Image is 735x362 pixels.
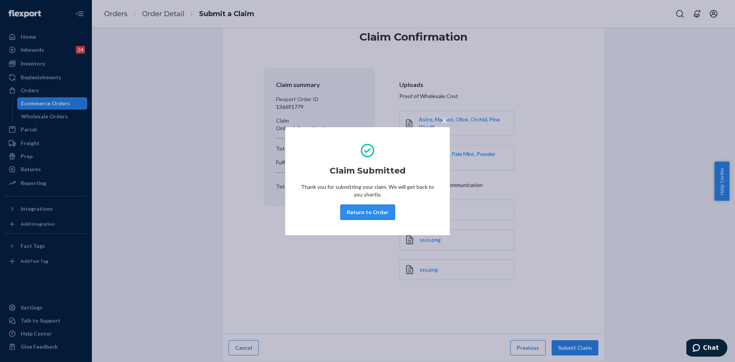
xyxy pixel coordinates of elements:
[330,165,406,177] h2: Claim Submitted
[340,205,395,220] button: Return to Order
[301,183,434,198] p: Thank you for submitting your claim. We will get back to you shortly.
[441,113,448,126] span: ×
[686,339,727,358] iframe: Opens a widget where you can chat to one of our agents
